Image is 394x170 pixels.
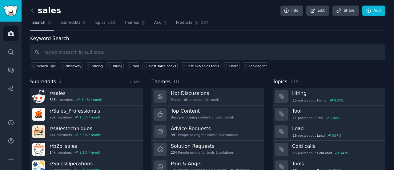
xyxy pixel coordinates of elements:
h3: Advice Requests [171,125,238,132]
a: Topics119 [92,18,118,31]
div: post s about [292,150,350,156]
span: 227 [201,20,209,26]
div: post s about [292,97,344,103]
a: Themes [122,18,148,31]
span: 10 [173,79,179,85]
img: GummySearch logo [4,6,18,16]
a: hiring [106,62,124,69]
a: r/Sales_Professionals73kmembers1.8% / month [30,106,143,123]
h3: Top Content [171,108,234,114]
a: Advice Requests391People asking for advice & resources [151,123,264,141]
div: members [50,115,101,119]
div: 8.5 % / month [79,133,101,137]
div: 1.4 % / month [82,97,103,102]
h3: r/ b2b_sales [50,143,101,149]
span: Themes [124,20,139,26]
span: Search [32,20,45,26]
a: Hot DiscussionsPopular discussions this week [151,88,264,106]
img: salestechniques [32,125,45,138]
h3: Solution Requests [171,143,234,149]
div: hiring [113,64,122,68]
h2: sales [30,6,61,16]
input: Keyword search in audience [30,44,385,60]
h3: Lead [292,125,381,132]
div: post s about [292,115,340,121]
a: Edit [306,6,329,16]
a: Products227 [174,18,211,31]
span: 73k [50,115,55,119]
div: 818 % [334,98,343,102]
img: sales [32,90,45,103]
div: Looking for [249,64,267,68]
div: 700 % [331,116,340,120]
a: Cold calls15postsaboutCold calls543% [273,141,385,158]
span: 234 [171,150,177,155]
div: 9.1 % / month [79,150,101,155]
a: Ask [152,18,170,31]
span: 14k [50,150,55,155]
h3: Cold calls [292,143,381,149]
a: r/sales515kmembers1.4% / month [30,88,143,106]
div: 567 % [332,133,341,138]
div: Best-performing content of past month [171,115,234,119]
h3: r/ salestechniques [50,125,101,132]
span: Products [176,20,192,26]
h3: r/ Sales_Professionals [50,108,101,114]
img: Sales_Professionals [32,108,45,121]
span: 11 [293,116,297,120]
div: members [50,150,101,155]
div: Best sales books [149,64,176,68]
a: Search [30,18,54,31]
div: tool [133,64,139,68]
span: Tool [317,116,323,120]
div: 1.8 % / month [79,115,101,119]
span: 5 [58,79,62,85]
div: I hate [229,64,239,68]
a: pricing [85,62,104,69]
a: Info [280,6,303,16]
h3: Tool [292,108,381,114]
img: b2b_sales [32,143,45,156]
button: Search Tips [30,62,57,69]
div: Popular discussions this week [171,97,219,102]
a: Best sales books [142,62,177,69]
h3: Hot Discussions [171,90,219,97]
span: Hiring [317,98,327,102]
div: People asking for advice & resources [171,133,238,137]
div: People asking for tools & solutions [171,150,234,155]
a: tool [126,62,140,69]
span: 15 [293,151,297,155]
div: members [50,97,103,102]
a: Subreddits5 [58,18,87,31]
a: Best b2b sales tools [180,62,220,69]
span: Subreddits [60,20,81,26]
a: Hiring15postsaboutHiring818% [273,88,385,106]
a: Tool11postsaboutTool700% [273,106,385,123]
span: Search Tips [37,64,56,68]
a: Looking for [242,62,268,69]
span: 119 [108,20,116,26]
a: I hate [223,62,240,69]
span: Themes [151,78,171,86]
a: Top ContentBest-performing content of past month [151,106,264,123]
label: Keyword Search [30,35,69,41]
h3: Hiring [292,90,381,97]
a: + Add [129,80,141,84]
div: Best b2b sales tools [187,64,219,68]
div: members [50,133,101,137]
a: Lead16postsaboutLead567% [273,123,385,141]
span: Lead [317,133,325,138]
h3: Tools [292,160,381,167]
span: Ask [154,20,161,26]
a: Add [362,6,385,16]
a: Solution Requests234People asking for tools & solutions [151,141,264,158]
span: Cold calls [317,151,332,155]
span: Topics [94,20,105,26]
h3: r/ SalesOperations [50,160,99,167]
div: discovery [66,64,81,68]
span: 391 [171,133,177,137]
span: 119 [290,79,299,85]
a: r/b2b_sales14kmembers9.1% / month [30,141,143,158]
a: Share [332,6,359,16]
span: 515k [50,97,58,102]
